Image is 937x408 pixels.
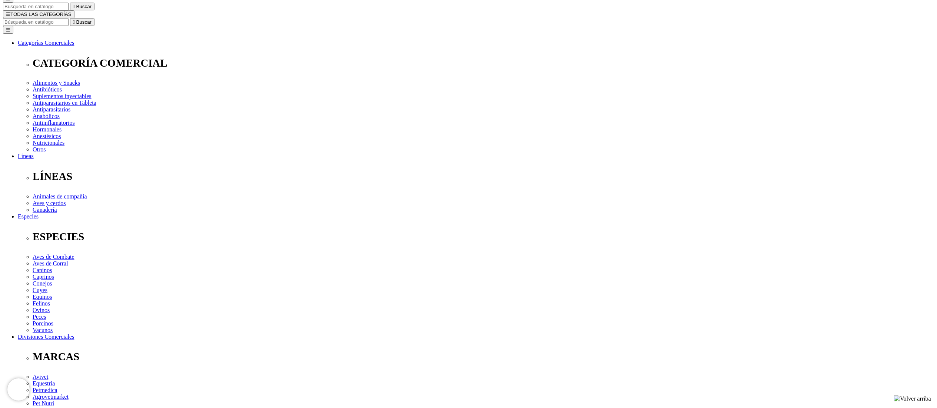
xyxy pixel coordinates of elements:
[73,4,75,9] i: 
[33,146,46,153] a: Otros
[33,380,55,387] a: Equestria
[33,387,57,393] a: Petmedica
[33,100,96,106] a: Antiparasitarios en Tableta
[33,170,934,183] p: LÍNEAS
[33,193,87,200] a: Animales de compañía
[3,18,69,26] input: Buscar
[33,254,74,260] a: Aves de Combate
[33,57,934,69] p: CATEGORÍA COMERCIAL
[33,133,61,139] a: Anestésicos
[33,113,60,119] a: Anabólicos
[33,314,46,320] a: Peces
[3,26,13,34] button: ☰
[33,327,53,333] a: Vacunos
[33,274,54,280] a: Caprinos
[33,307,50,313] a: Ovinos
[18,40,74,46] a: Categorías Comerciales
[33,280,52,287] a: Conejos
[33,80,80,86] a: Alimentos y Snacks
[33,320,53,327] a: Porcinos
[33,106,70,113] a: Antiparasitarios
[33,120,75,126] a: Antiinflamatorios
[33,287,47,293] a: Cuyes
[33,231,934,243] p: ESPECIES
[33,207,57,213] a: Ganadería
[33,351,934,363] p: MARCAS
[33,374,48,380] a: Avivet
[76,4,92,9] span: Buscar
[33,86,62,93] a: Antibióticos
[33,267,52,273] a: Caninos
[70,18,94,26] button:  Buscar
[33,394,69,400] a: Agrovetmarket
[33,260,68,267] a: Aves de Corral
[70,3,94,10] button:  Buscar
[6,11,10,17] span: ☰
[33,140,64,146] a: Nutricionales
[33,126,62,133] a: Hormonales
[76,19,92,25] span: Buscar
[894,395,931,402] img: Volver arriba
[33,300,50,307] a: Felinos
[18,334,74,340] a: Divisiones Comerciales
[33,93,92,99] a: Suplementos inyectables
[33,200,66,206] a: Aves y cerdos
[3,10,74,18] button: ☰TODAS LAS CATEGORÍAS
[18,153,34,159] a: Líneas
[7,378,30,401] iframe: Brevo live chat
[33,294,52,300] a: Equinos
[73,19,75,25] i: 
[18,213,39,220] a: Especies
[3,3,69,10] input: Buscar
[33,400,54,407] a: Pet Nutri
